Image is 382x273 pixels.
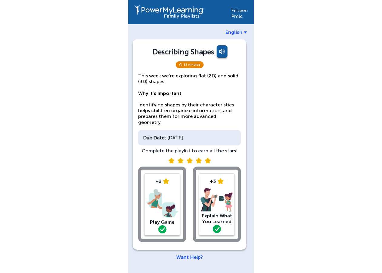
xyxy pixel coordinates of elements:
div: +2 [146,178,178,184]
img: green-check.svg [213,225,221,233]
span: 15 minutes [176,61,204,68]
a: English [225,29,247,35]
div: Fifteen Pmlc [231,5,248,19]
img: star [163,178,169,184]
div: Describing Shapes [153,47,214,56]
img: explain.png [201,188,233,212]
img: play-game.png [146,187,178,219]
img: submit star [205,158,211,164]
img: submit star [196,158,202,164]
img: green-check.svg [158,225,167,233]
span: English [225,29,242,35]
img: submit star [178,158,184,164]
div: Complete the playlist to earn all the stars! [138,148,241,154]
strong: Why It’s Important [138,90,181,96]
div: Due Date: [143,135,166,141]
div: +3 [201,178,233,184]
img: star [218,178,224,184]
div: [DATE] [138,130,241,145]
div: Play Game [146,219,178,225]
a: Want Help? [176,254,203,260]
img: submit star [187,158,193,164]
div: Explain What You Learned [201,213,233,224]
img: submit star [168,158,174,164]
img: PowerMyLearning Connect [134,5,204,18]
img: timer.svg [179,63,183,67]
p: This week we’re exploring flat (2D) and solid (3D) shapes. Identifying shapes by their characteri... [138,73,241,125]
